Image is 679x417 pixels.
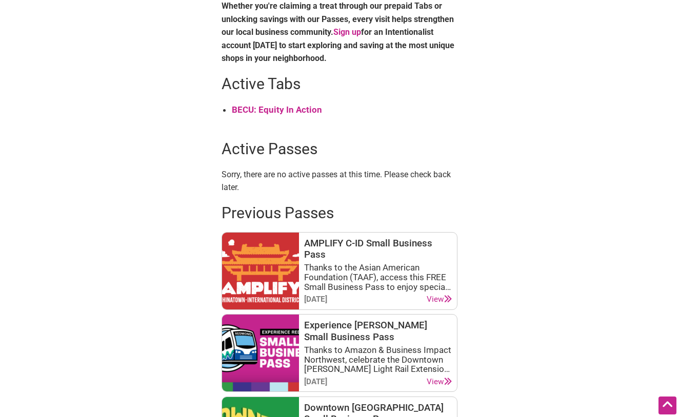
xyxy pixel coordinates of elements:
[222,168,457,194] p: Sorry, there are no active passes at this time. Please check back later.
[232,105,322,115] a: BECU: Equity In Action
[304,295,327,304] div: [DATE]
[304,345,452,374] div: Thanks to Amazon & Business Impact Northwest, celebrate the Downtown [PERSON_NAME] Light Rail Ext...
[333,27,361,37] a: Sign up
[222,73,457,95] h2: Active Tabs
[222,138,457,160] h2: Active Passes
[304,320,452,343] h3: Experience [PERSON_NAME] Small Business Pass
[304,377,327,387] div: [DATE]
[222,233,299,309] img: AMPLIFY - Chinatown-International District
[658,397,676,414] div: Scroll Back to Top
[222,315,299,391] img: Experience Redmond Small Business Pass
[427,295,452,304] a: View
[222,1,454,63] strong: Whether you're claiming a treat through our prepaid Tabs or unlocking savings with our Passes, ev...
[304,263,452,291] div: Thanks to the Asian American Foundation (TAAF), access this FREE Small Business Pass to enjoy spe...
[427,377,452,387] a: View
[304,238,452,261] h3: AMPLIFY C-ID Small Business Pass
[222,202,457,224] h2: Previous Passes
